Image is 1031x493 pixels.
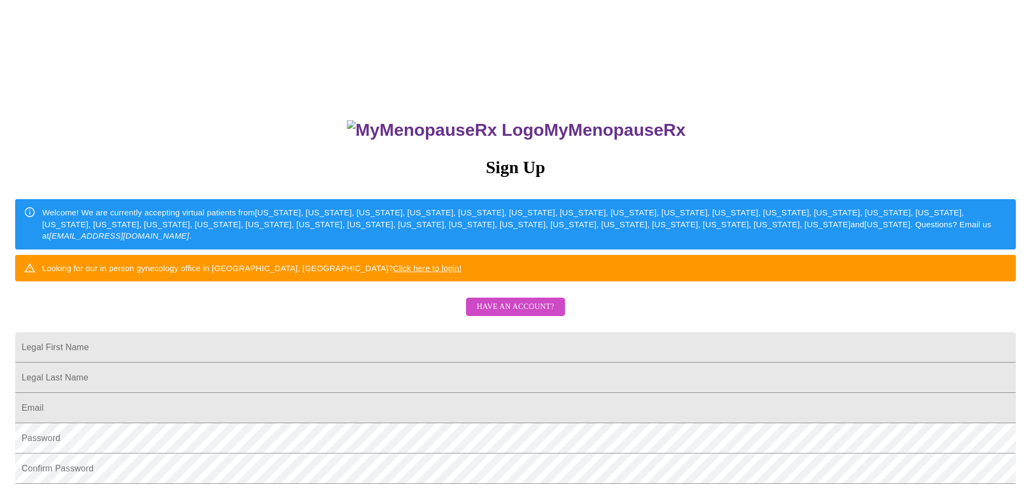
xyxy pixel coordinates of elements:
button: Have an account? [466,298,565,317]
h3: Sign Up [15,157,1016,178]
img: MyMenopauseRx Logo [347,120,544,140]
div: Looking for our in person gynecology office in [GEOGRAPHIC_DATA], [GEOGRAPHIC_DATA]? [42,258,462,278]
h3: MyMenopauseRx [17,120,1016,140]
a: Have an account? [463,310,568,319]
span: Have an account? [477,300,554,314]
em: [EMAIL_ADDRESS][DOMAIN_NAME] [49,231,189,240]
a: Click here to login! [393,264,462,273]
div: Welcome! We are currently accepting virtual patients from [US_STATE], [US_STATE], [US_STATE], [US... [42,202,1007,246]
